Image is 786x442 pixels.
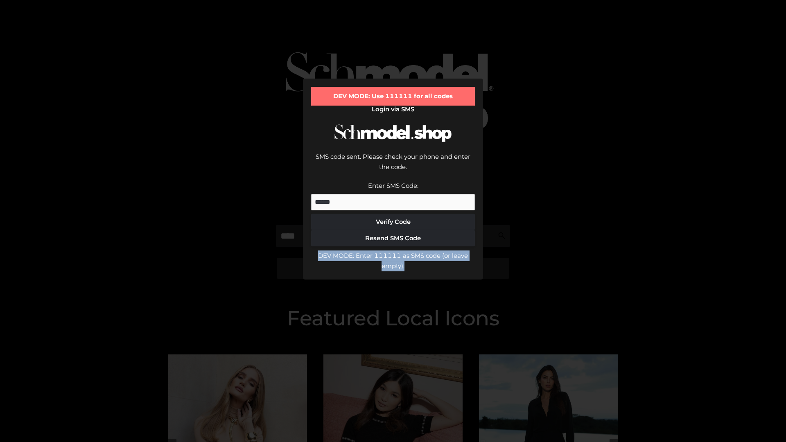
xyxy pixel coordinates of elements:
div: DEV MODE: Use 111111 for all codes [311,87,475,106]
div: SMS code sent. Please check your phone and enter the code. [311,151,475,180]
button: Verify Code [311,214,475,230]
button: Resend SMS Code [311,230,475,246]
img: Schmodel Logo [332,117,454,149]
h2: Login via SMS [311,106,475,113]
label: Enter SMS Code: [368,182,418,189]
div: DEV MODE: Enter 111111 as SMS code (or leave empty). [311,250,475,271]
